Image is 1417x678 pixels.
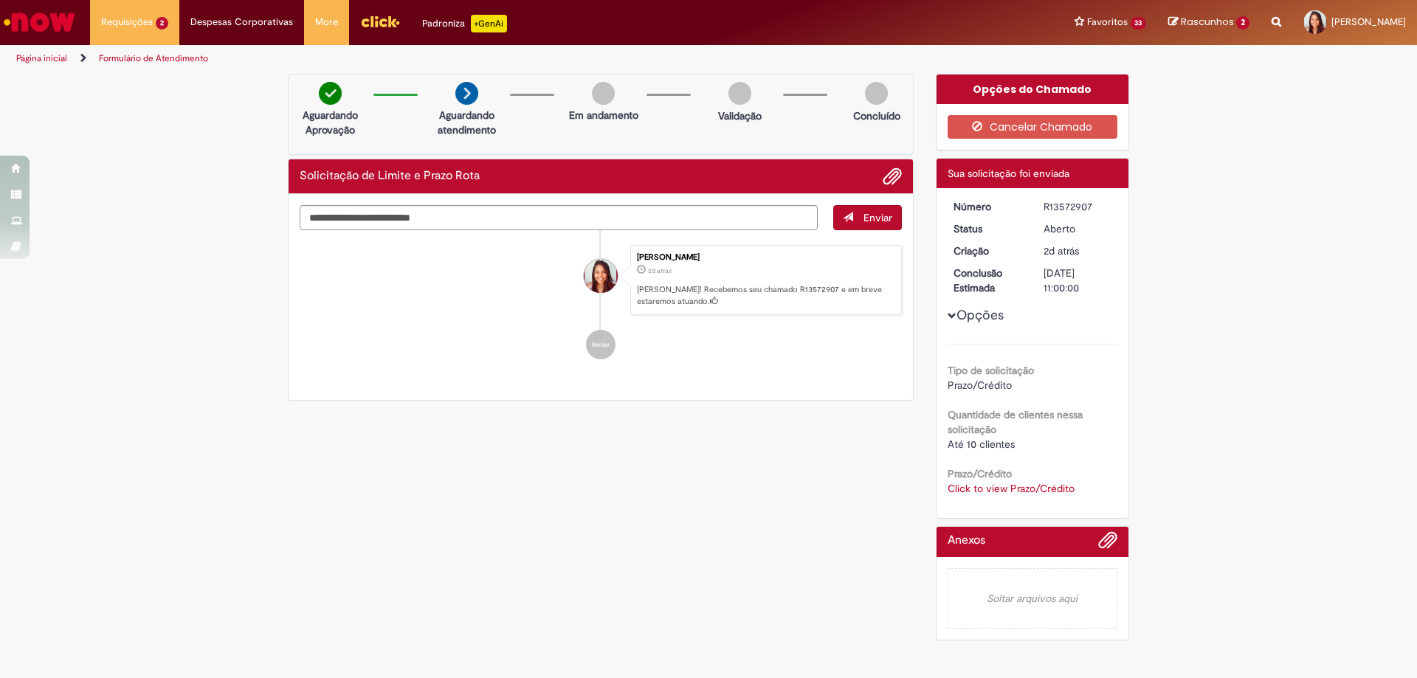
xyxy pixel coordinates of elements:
p: Em andamento [569,108,638,122]
b: Prazo/Crédito [948,467,1012,480]
img: ServiceNow [1,7,77,37]
span: Requisições [101,15,153,30]
span: More [315,15,338,30]
a: Formulário de Atendimento [99,52,208,64]
a: Rascunhos [1168,15,1249,30]
img: img-circle-grey.png [592,82,615,105]
h2: Solicitação de Limite e Prazo Rota Histórico de tíquete [300,170,480,183]
button: Adicionar anexos [1098,530,1117,557]
span: Despesas Corporativas [190,15,293,30]
ul: Trilhas de página [11,45,934,72]
button: Enviar [833,205,902,230]
dt: Número [942,199,1033,214]
img: click_logo_yellow_360x200.png [360,10,400,32]
span: Rascunhos [1181,15,1234,29]
a: Click to view Prazo/Crédito [948,482,1075,495]
span: Favoritos [1087,15,1128,30]
span: Prazo/Crédito [948,378,1012,392]
ul: Histórico de tíquete [300,230,902,375]
div: [DATE] 11:00:00 [1044,266,1112,295]
p: Aguardando Aprovação [294,108,366,137]
b: Tipo de solicitação [948,364,1034,377]
div: R13572907 [1044,199,1112,214]
div: 27/09/2025 11:29:49 [1044,243,1112,258]
button: Cancelar Chamado [948,115,1118,139]
p: [PERSON_NAME]! Recebemos seu chamado R13572907 e em breve estaremos atuando. [637,284,894,307]
div: Laura Da Silva Tobias [584,259,618,293]
time: 27/09/2025 11:29:49 [1044,244,1079,257]
img: arrow-next.png [455,82,478,105]
button: Adicionar anexos [883,167,902,186]
time: 27/09/2025 11:29:49 [648,266,672,275]
p: Aguardando atendimento [431,108,503,137]
span: 2d atrás [1044,244,1079,257]
li: Laura Da Silva Tobias [300,245,902,316]
div: Aberto [1044,221,1112,236]
p: Concluído [853,108,900,123]
span: Sua solicitação foi enviada [948,167,1069,180]
textarea: Digite sua mensagem aqui... [300,205,818,230]
dt: Criação [942,243,1033,258]
span: Enviar [863,211,892,224]
span: 33 [1131,17,1147,30]
div: Opções do Chamado [937,75,1129,104]
div: Padroniza [422,15,507,32]
span: 2d atrás [648,266,672,275]
a: Página inicial [16,52,67,64]
span: Até 10 clientes [948,437,1015,451]
dt: Conclusão Estimada [942,266,1033,295]
span: [PERSON_NAME] [1331,15,1406,28]
b: Quantidade de clientes nessa solicitação [948,408,1083,436]
span: 2 [1236,16,1249,30]
dt: Status [942,221,1033,236]
p: +GenAi [471,15,507,32]
span: 2 [156,17,168,30]
p: Validação [718,108,762,123]
em: Soltar arquivos aqui [948,568,1118,629]
div: [PERSON_NAME] [637,253,894,262]
img: check-circle-green.png [319,82,342,105]
h2: Anexos [948,534,985,547]
img: img-circle-grey.png [728,82,751,105]
img: img-circle-grey.png [865,82,888,105]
